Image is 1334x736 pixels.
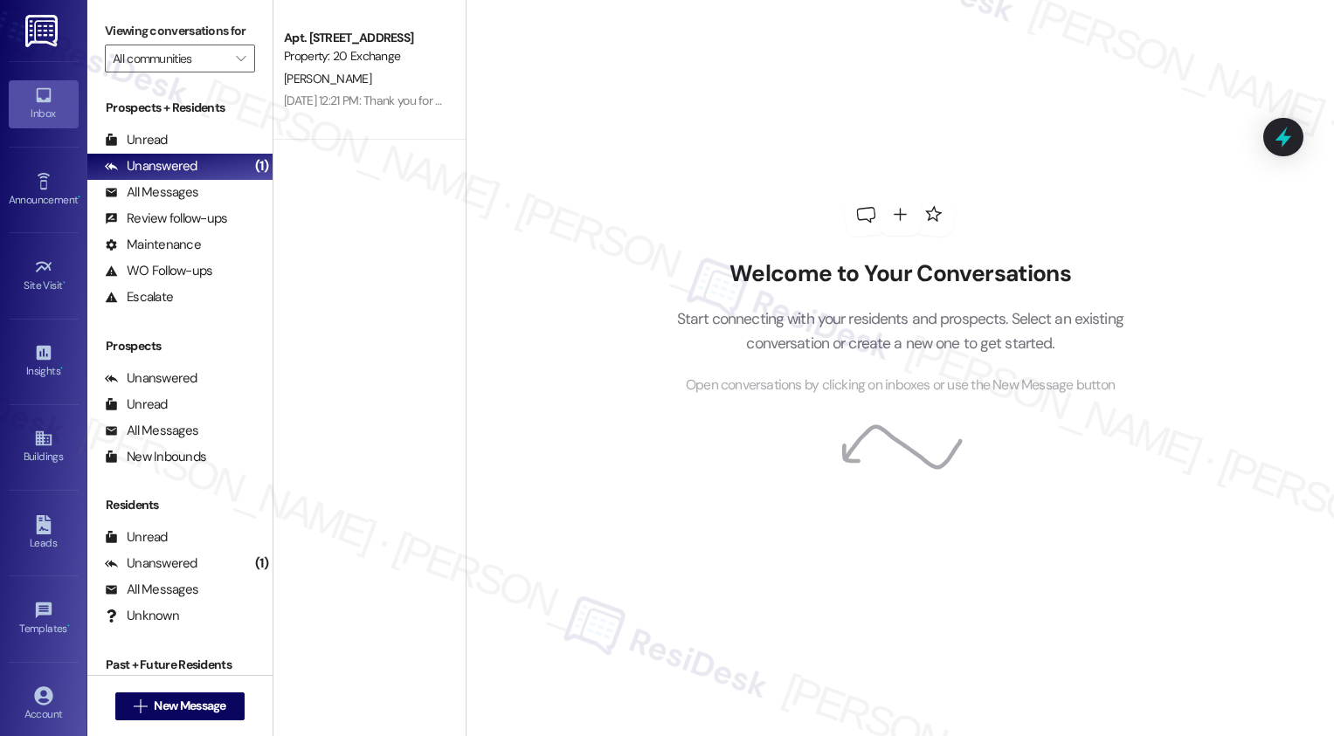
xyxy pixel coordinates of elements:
[105,131,168,149] div: Unread
[105,236,201,254] div: Maintenance
[9,681,79,728] a: Account
[87,99,273,117] div: Prospects + Residents
[9,423,79,471] a: Buildings
[105,157,197,175] div: Unanswered
[78,191,80,203] span: •
[9,510,79,557] a: Leads
[87,337,273,355] div: Prospects
[9,252,79,299] a: Site Visit •
[105,183,198,202] div: All Messages
[236,52,245,65] i: 
[105,422,198,440] div: All Messages
[284,29,446,47] div: Apt. [STREET_ADDRESS]
[25,15,61,47] img: ResiDesk Logo
[251,153,273,180] div: (1)
[105,581,198,599] div: All Messages
[105,288,173,306] div: Escalate
[9,338,79,385] a: Insights •
[105,448,206,466] div: New Inbounds
[650,260,1150,288] h2: Welcome to Your Conversations
[251,550,273,577] div: (1)
[134,699,147,713] i: 
[115,692,245,720] button: New Message
[9,80,79,127] a: Inbox
[9,595,79,643] a: Templates •
[67,620,70,632] span: •
[284,47,446,65] div: Property: 20 Exchange
[105,554,197,573] div: Unanswered
[105,210,227,228] div: Review follow-ups
[113,45,227,72] input: All communities
[105,528,168,547] div: Unread
[60,362,63,375] span: •
[154,697,225,715] span: New Message
[650,306,1150,356] p: Start connecting with your residents and prospects. Select an existing conversation or create a n...
[284,71,371,86] span: [PERSON_NAME]
[105,262,212,280] div: WO Follow-ups
[284,93,1067,108] div: [DATE] 12:21 PM: Thank you for contacting our leasing department. A leasing partner will be in to...
[105,369,197,388] div: Unanswered
[105,607,179,625] div: Unknown
[87,656,273,674] div: Past + Future Residents
[686,375,1115,396] span: Open conversations by clicking on inboxes or use the New Message button
[105,396,168,414] div: Unread
[87,496,273,514] div: Residents
[63,277,66,289] span: •
[105,17,255,45] label: Viewing conversations for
